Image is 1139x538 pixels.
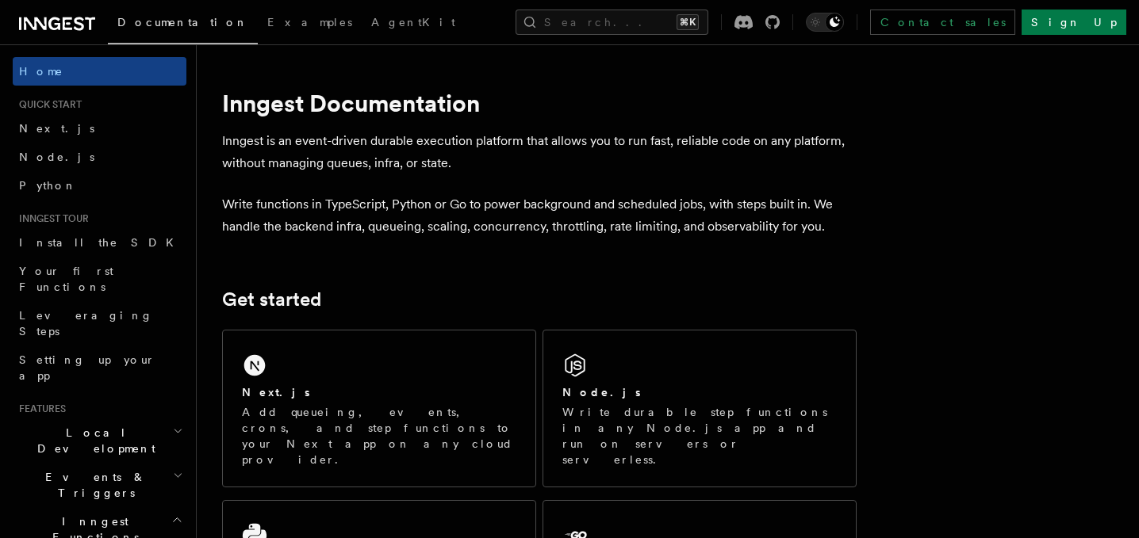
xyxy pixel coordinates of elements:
a: Next.js [13,114,186,143]
a: Your first Functions [13,257,186,301]
span: Home [19,63,63,79]
span: Events & Triggers [13,469,173,501]
a: Home [13,57,186,86]
a: Contact sales [870,10,1015,35]
a: Node.jsWrite durable step functions in any Node.js app and run on servers or serverless. [543,330,857,487]
span: Examples [267,16,352,29]
a: Python [13,171,186,200]
span: Node.js [19,151,94,163]
span: Quick start [13,98,82,111]
a: Examples [258,5,362,43]
button: Local Development [13,418,186,463]
p: Inngest is an event-driven durable execution platform that allows you to run fast, reliable code ... [222,130,857,174]
span: Next.js [19,122,94,135]
button: Toggle dark mode [806,13,844,32]
button: Search...⌘K [516,10,708,35]
h2: Node.js [562,384,641,400]
p: Write functions in TypeScript, Python or Go to power background and scheduled jobs, with steps bu... [222,193,857,238]
a: Next.jsAdd queueing, events, crons, and step functions to your Next app on any cloud provider. [222,330,536,487]
span: AgentKit [371,16,455,29]
a: Get started [222,288,321,311]
span: Your first Functions [19,265,113,293]
a: Sign Up [1022,10,1126,35]
h2: Next.js [242,384,310,400]
a: Setting up your app [13,345,186,390]
span: Local Development [13,425,173,456]
h1: Inngest Documentation [222,89,857,117]
p: Write durable step functions in any Node.js app and run on servers or serverless. [562,404,837,467]
a: Documentation [108,5,258,44]
span: Features [13,403,66,415]
span: Leveraging Steps [19,309,153,338]
span: Setting up your app [19,353,155,382]
a: AgentKit [362,5,465,43]
a: Leveraging Steps [13,301,186,345]
span: Install the SDK [19,236,183,249]
kbd: ⌘K [677,14,699,30]
a: Node.js [13,143,186,171]
a: Install the SDK [13,228,186,257]
span: Python [19,179,77,192]
span: Inngest tour [13,212,89,225]
span: Documentation [117,16,248,29]
button: Events & Triggers [13,463,186,507]
p: Add queueing, events, crons, and step functions to your Next app on any cloud provider. [242,404,516,467]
